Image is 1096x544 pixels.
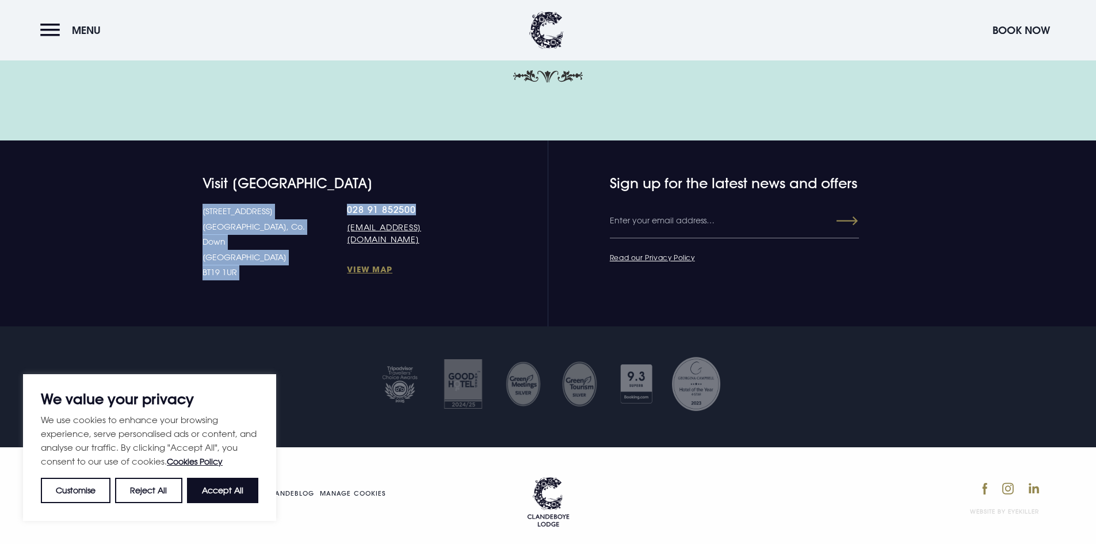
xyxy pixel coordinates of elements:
[610,253,695,262] a: Read our Privacy Policy
[1029,483,1039,493] img: LinkedIn
[529,12,564,49] img: Clandeboye Lodge
[562,361,598,407] img: GM SILVER TRANSPARENT
[610,204,859,238] input: Enter your email address…
[40,18,106,43] button: Menu
[816,211,858,231] button: Submit
[115,478,182,503] button: Reject All
[187,478,258,503] button: Accept All
[23,374,276,521] div: We value your privacy
[72,24,101,37] span: Menu
[347,264,473,275] a: View Map
[41,478,110,503] button: Customise
[347,204,473,215] a: 028 91 852500
[41,392,258,406] p: We value your privacy
[610,175,814,192] h4: Sign up for the latest news and offers
[527,477,570,527] img: Logo
[970,507,1039,516] a: Website by Eyekiller
[437,355,489,413] img: Good hotel 24 25 2
[982,482,987,495] img: Facebook
[614,355,659,413] img: Booking com 1
[266,490,314,497] a: Clandeblog
[167,456,223,466] a: Cookies Policy
[203,204,347,280] p: [STREET_ADDRESS] [GEOGRAPHIC_DATA], Co. Down [GEOGRAPHIC_DATA] BT19 1UR
[1002,482,1014,494] img: Instagram
[670,355,722,413] img: Georgina Campbell Award 2023
[374,355,426,413] img: Tripadvisor travellers choice 2025
[527,477,570,527] a: Go home
[41,413,258,469] p: We use cookies to enhance your browsing experience, serve personalised ads or content, and analys...
[203,175,473,192] h4: Visit [GEOGRAPHIC_DATA]
[505,361,541,407] img: Untitled design 35
[347,221,473,245] a: [EMAIL_ADDRESS][DOMAIN_NAME]
[320,490,385,497] a: Manage your cookie settings.
[987,18,1056,43] button: Book Now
